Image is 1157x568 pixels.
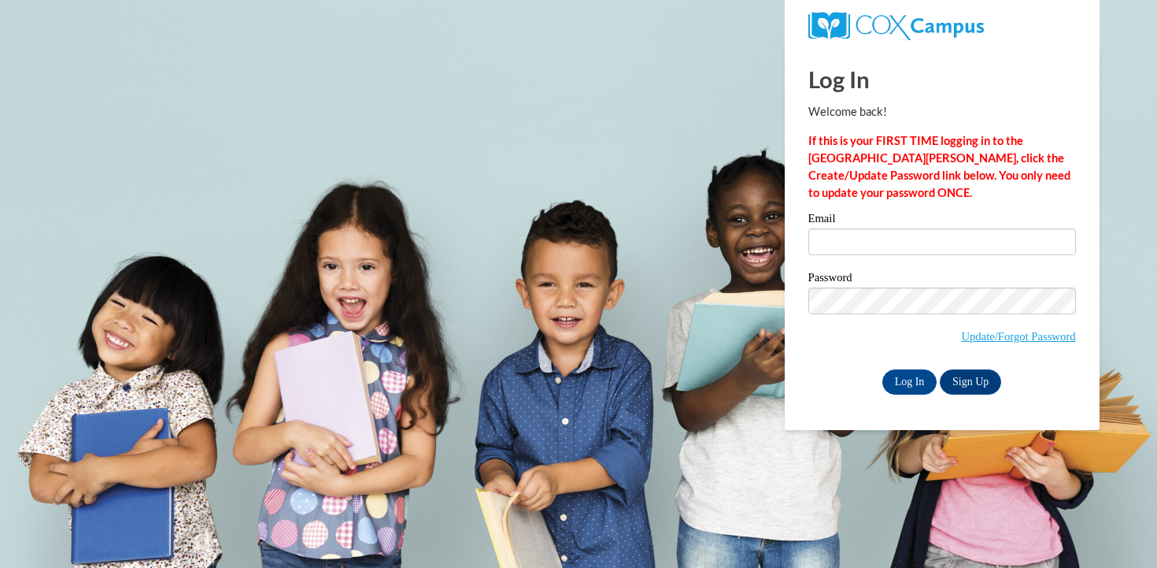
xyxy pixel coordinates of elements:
img: COX Campus [808,12,984,40]
input: Log In [882,369,937,395]
a: COX Campus [808,18,984,32]
label: Email [808,213,1076,228]
a: Update/Forgot Password [961,330,1075,343]
h1: Log In [808,63,1076,95]
label: Password [808,272,1076,288]
p: Welcome back! [808,103,1076,121]
a: Sign Up [940,369,1001,395]
strong: If this is your FIRST TIME logging in to the [GEOGRAPHIC_DATA][PERSON_NAME], click the Create/Upd... [808,134,1070,199]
